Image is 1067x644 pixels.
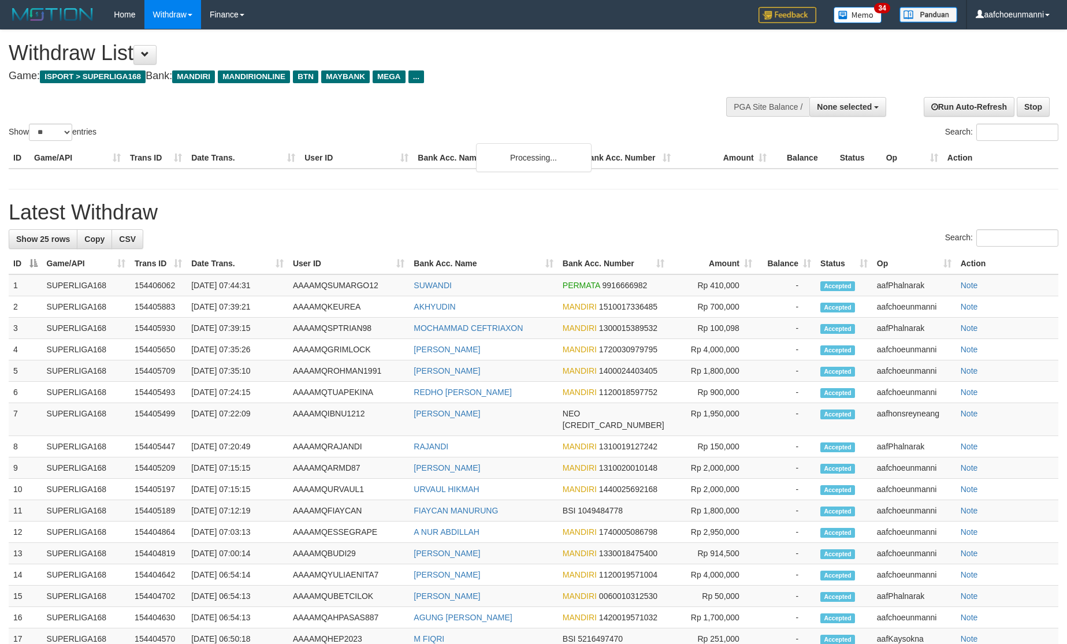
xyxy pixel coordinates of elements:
span: Show 25 rows [16,234,70,244]
th: Action [943,147,1058,169]
td: aafPhalnarak [872,436,956,457]
td: SUPERLIGA168 [42,436,131,457]
span: Copy 9916666982 to clipboard [603,281,648,290]
td: 154406062 [130,274,187,296]
td: SUPERLIGA168 [42,339,131,360]
td: Rp 100,098 [669,318,757,339]
th: Status: activate to sort column ascending [816,253,872,274]
td: AAAAMQRAJANDI [288,436,409,457]
td: AAAAMQKEUREA [288,296,409,318]
th: Trans ID [125,147,187,169]
td: AAAAMQARMD87 [288,457,409,479]
td: [DATE] 07:44:31 [187,274,288,296]
span: Accepted [820,507,855,516]
span: Copy 1510017336485 to clipboard [599,302,657,311]
span: Accepted [820,549,855,559]
td: SUPERLIGA168 [42,403,131,436]
th: Date Trans.: activate to sort column ascending [187,253,288,274]
span: Copy 1440025692168 to clipboard [599,485,657,494]
th: Game/API [29,147,125,169]
td: AAAAMQURVAUL1 [288,479,409,500]
td: 154405209 [130,457,187,479]
a: M FIQRI [414,634,444,643]
td: SUPERLIGA168 [42,586,131,607]
span: Accepted [820,485,855,495]
span: MANDIRI [563,442,597,451]
td: Rp 150,000 [669,436,757,457]
td: aafhonsreyneang [872,403,956,436]
label: Search: [945,124,1058,141]
td: SUPERLIGA168 [42,500,131,522]
span: Accepted [820,324,855,334]
td: SUPERLIGA168 [42,479,131,500]
a: [PERSON_NAME] [414,366,480,375]
span: MANDIRI [563,591,597,601]
td: Rp 2,950,000 [669,522,757,543]
span: MAYBANK [321,70,370,83]
span: Accepted [820,613,855,623]
td: 154404819 [130,543,187,564]
td: SUPERLIGA168 [42,522,131,543]
td: [DATE] 07:03:13 [187,522,288,543]
td: 154404702 [130,586,187,607]
td: 154405650 [130,339,187,360]
th: Amount: activate to sort column ascending [669,253,757,274]
th: Amount [675,147,771,169]
button: None selected [809,97,886,117]
span: ... [408,70,424,83]
img: MOTION_logo.png [9,6,96,23]
td: 154404864 [130,522,187,543]
th: Action [956,253,1058,274]
span: PERMATA [563,281,600,290]
td: aafPhalnarak [872,274,956,296]
span: 34 [874,3,890,13]
span: Accepted [820,442,855,452]
td: SUPERLIGA168 [42,543,131,564]
img: Feedback.jpg [759,7,816,23]
span: MEGA [373,70,406,83]
a: [PERSON_NAME] [414,591,480,601]
td: 154405447 [130,436,187,457]
th: Balance [771,147,835,169]
td: 1 [9,274,42,296]
td: - [757,500,816,522]
span: Accepted [820,388,855,398]
td: Rp 1,950,000 [669,403,757,436]
td: AAAAMQBUDI29 [288,543,409,564]
th: User ID: activate to sort column ascending [288,253,409,274]
td: [DATE] 06:54:13 [187,586,288,607]
span: Copy 1120018597752 to clipboard [599,388,657,397]
td: 8 [9,436,42,457]
span: MANDIRI [563,485,597,494]
td: aafchoeunmanni [872,382,956,403]
td: Rp 1,800,000 [669,500,757,522]
span: Accepted [820,303,855,312]
td: AAAAMQUBETCILOK [288,586,409,607]
input: Search: [976,229,1058,247]
td: Rp 914,500 [669,543,757,564]
td: - [757,274,816,296]
a: Note [961,345,978,354]
span: Accepted [820,592,855,602]
td: 154404642 [130,564,187,586]
td: SUPERLIGA168 [42,360,131,382]
a: Note [961,570,978,579]
h1: Latest Withdraw [9,201,1058,224]
span: Accepted [820,345,855,355]
a: [PERSON_NAME] [414,345,480,354]
span: NEO [563,409,580,418]
td: aafchoeunmanni [872,607,956,628]
a: Note [961,442,978,451]
a: Note [961,302,978,311]
th: User ID [300,147,413,169]
span: Copy 5859458264366726 to clipboard [563,420,664,430]
td: aafchoeunmanni [872,339,956,360]
td: 13 [9,543,42,564]
td: [DATE] 07:39:21 [187,296,288,318]
td: 3 [9,318,42,339]
td: AAAAMQAHPASAS887 [288,607,409,628]
td: aafchoeunmanni [872,564,956,586]
td: - [757,296,816,318]
label: Search: [945,229,1058,247]
span: Copy [84,234,105,244]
